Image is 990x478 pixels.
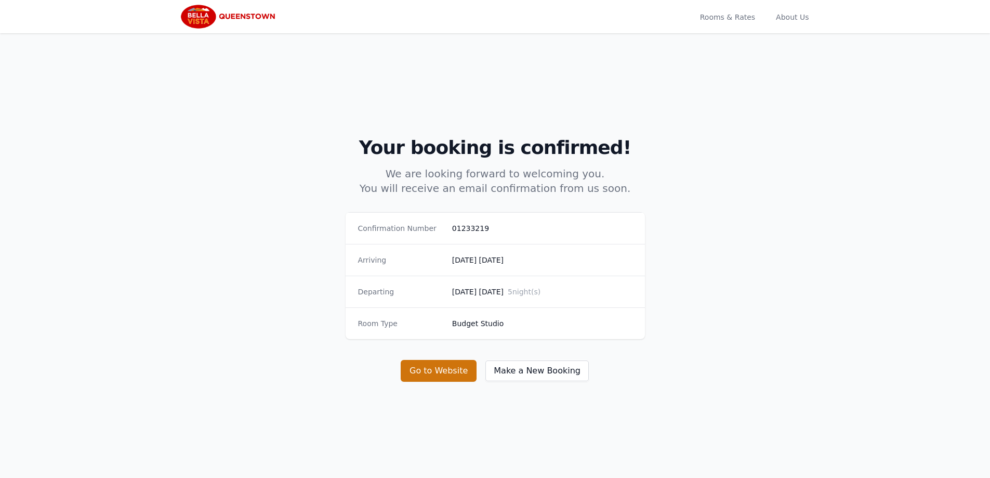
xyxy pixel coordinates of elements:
[508,288,540,296] span: 5 night(s)
[401,360,477,382] button: Go to Website
[401,366,485,376] a: Go to Website
[452,223,632,234] dd: 01233219
[190,137,801,158] h2: Your booking is confirmed!
[485,360,589,382] button: Make a New Booking
[358,223,444,234] dt: Confirmation Number
[296,166,695,196] p: We are looking forward to welcoming you. You will receive an email confirmation from us soon.
[179,4,280,29] img: Bella Vista Queenstown
[358,318,444,329] dt: Room Type
[358,255,444,265] dt: Arriving
[452,255,632,265] dd: [DATE] [DATE]
[358,287,444,297] dt: Departing
[452,287,632,297] dd: [DATE] [DATE]
[452,318,632,329] dd: Budget Studio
